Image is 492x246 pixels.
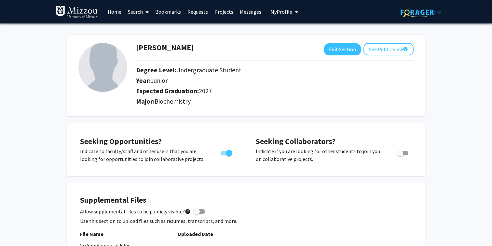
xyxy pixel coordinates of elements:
p: Use this section to upload files such as resumes, transcripts, and more. [80,217,412,225]
img: University of Missouri Logo [56,6,98,19]
b: Uploaded Date [178,231,213,237]
a: Home [104,0,125,23]
a: Messages [237,0,265,23]
span: Seeking Collaborators? [256,136,335,146]
span: Seeking Opportunities? [80,136,162,146]
h2: Degree Level: [136,66,368,74]
h2: Year: [136,77,368,84]
span: Undergraduate Student [176,66,241,74]
a: Requests [184,0,211,23]
iframe: Chat [5,217,28,241]
h1: [PERSON_NAME] [136,43,194,52]
img: Profile Picture [78,43,127,92]
p: Indicate if you are looking for other students to join you on collaborative projects. [256,147,384,163]
span: Biochemistry [155,97,191,105]
img: ForagerOne Logo [401,7,441,17]
b: File Name [80,231,103,237]
mat-icon: help [185,208,191,215]
a: Projects [211,0,237,23]
span: Junior [151,76,168,84]
button: Edit Section [324,43,361,55]
h4: Supplemental Files [80,195,412,205]
a: Bookmarks [152,0,184,23]
div: Toggle [394,147,412,157]
span: Allow supplemental files to be publicly visible? [80,208,191,215]
div: Toggle [218,147,236,157]
p: Indicate to faculty/staff and other users that you are looking for opportunities to join collabor... [80,147,208,163]
h2: Expected Graduation: [136,87,368,95]
mat-icon: help [403,45,408,53]
button: See Public View [363,43,414,55]
a: Search [125,0,152,23]
span: My Profile [270,8,292,15]
h2: Major: [136,97,414,105]
span: 2027 [199,87,212,95]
